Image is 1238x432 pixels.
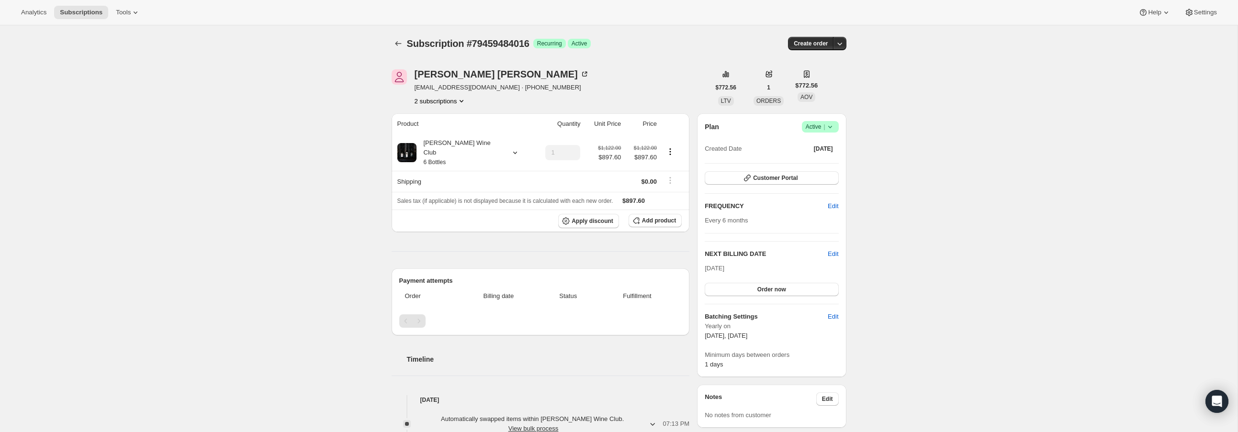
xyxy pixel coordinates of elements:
span: Apply discount [572,217,613,225]
span: 07:13 PM [663,419,690,429]
span: 1 [767,84,770,91]
h3: Notes [705,392,816,406]
th: Price [624,113,660,134]
button: Apply discount [558,214,619,228]
span: $897.60 [622,197,645,204]
th: Order [399,286,457,307]
span: Janell McClung [392,69,407,85]
span: Minimum days between orders [705,350,838,360]
button: $772.56 [710,81,742,94]
span: AOV [800,94,812,100]
button: Edit [816,392,839,406]
span: [DATE] [705,265,724,272]
span: Fulfillment [598,291,676,301]
small: $1,122.00 [598,145,621,151]
th: Quantity [533,113,584,134]
span: [DATE] [814,145,833,153]
span: Add product [642,217,676,224]
span: Recurring [537,40,562,47]
span: $0.00 [641,178,657,185]
button: Edit [822,309,844,324]
span: Billing date [459,291,538,301]
span: Active [806,122,835,132]
div: [PERSON_NAME] Wine Club [416,138,503,167]
span: Subscriptions [60,9,102,16]
span: Sales tax (if applicable) is not displayed because it is calculated with each new order. [397,198,613,204]
span: 1 days [705,361,723,368]
span: $897.60 [627,153,657,162]
th: Product [392,113,533,134]
button: Analytics [15,6,52,19]
span: Every 6 months [705,217,748,224]
span: Edit [822,395,833,403]
span: Subscription #79459484016 [407,38,529,49]
button: Edit [822,199,844,214]
span: ORDERS [756,98,781,104]
span: $772.56 [716,84,736,91]
span: $772.56 [795,81,818,90]
span: Order now [757,286,786,293]
button: Help [1133,6,1176,19]
div: Open Intercom Messenger [1205,390,1228,413]
button: Customer Portal [705,171,838,185]
th: Shipping [392,171,533,192]
h2: Payment attempts [399,276,682,286]
h2: Plan [705,122,719,132]
span: Customer Portal [753,174,798,182]
span: Active [572,40,587,47]
h2: Timeline [407,354,690,364]
button: Subscriptions [392,37,405,50]
button: View bulk process [508,425,559,432]
button: Tools [110,6,146,19]
span: No notes from customer [705,411,771,419]
span: [EMAIL_ADDRESS][DOMAIN_NAME] · [PHONE_NUMBER] [415,83,589,92]
button: Create order [788,37,833,50]
button: Subscriptions [54,6,108,19]
span: LTV [721,98,731,104]
span: Edit [828,312,838,321]
span: Created Date [705,144,742,154]
h2: NEXT BILLING DATE [705,249,828,259]
button: Product actions [663,146,678,157]
button: Order now [705,283,838,296]
span: Analytics [21,9,46,16]
button: 1 [761,81,776,94]
h4: [DATE] [392,395,690,405]
div: [PERSON_NAME] [PERSON_NAME] [415,69,589,79]
h2: FREQUENCY [705,201,828,211]
small: 6 Bottles [424,159,446,166]
img: product img [397,143,416,162]
nav: Pagination [399,314,682,328]
span: Tools [116,9,131,16]
button: Settings [1179,6,1223,19]
button: Product actions [415,96,467,106]
span: Help [1148,9,1161,16]
span: Yearly on [705,321,838,331]
h6: Batching Settings [705,312,828,321]
button: Edit [828,249,838,259]
span: Status [544,291,593,301]
button: Add product [629,214,682,227]
span: Settings [1194,9,1217,16]
span: [DATE], [DATE] [705,332,747,339]
span: $897.60 [598,153,621,162]
button: Shipping actions [663,175,678,186]
th: Unit Price [583,113,624,134]
button: [DATE] [808,142,839,155]
span: Edit [828,201,838,211]
span: | [823,123,825,131]
span: Create order [794,40,828,47]
small: $1,122.00 [634,145,657,151]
